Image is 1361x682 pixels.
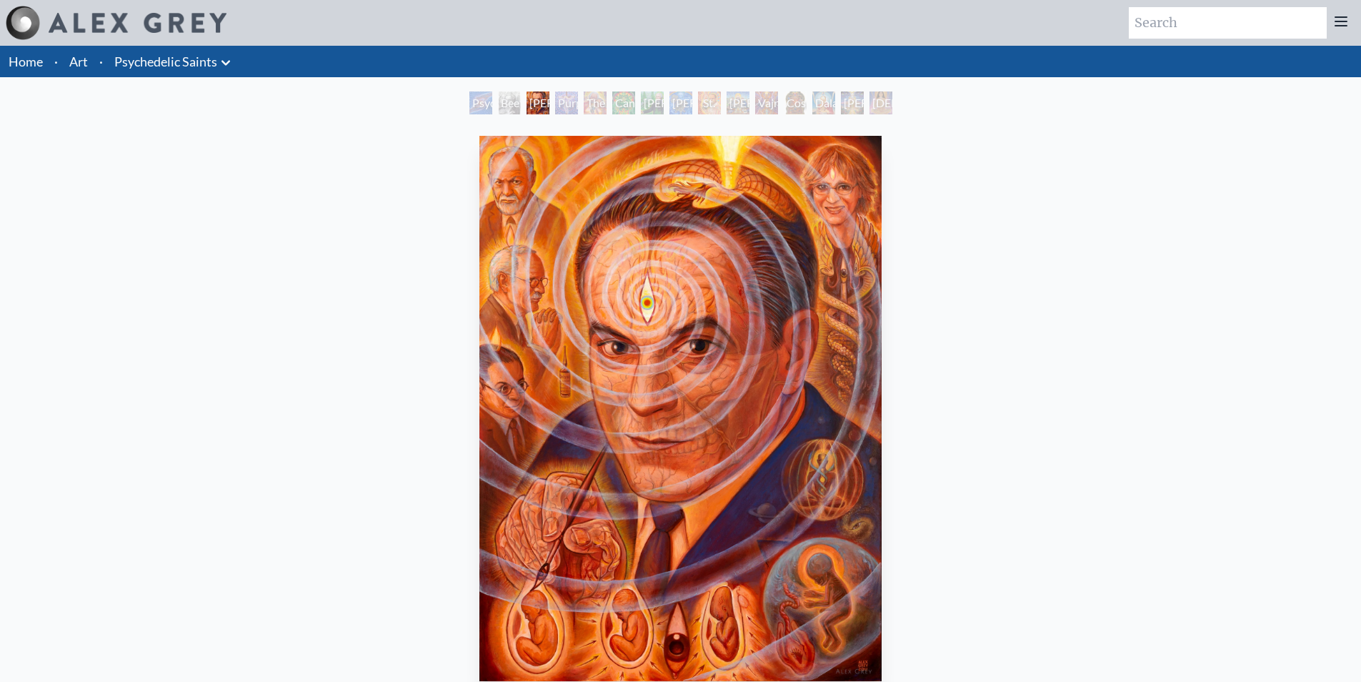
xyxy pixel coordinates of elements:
[612,92,635,114] div: Cannabacchus
[698,92,721,114] div: St. [PERSON_NAME] & The LSD Revelation Revolution
[641,92,664,114] div: [PERSON_NAME][US_STATE] - Hemp Farmer
[49,46,64,77] li: ·
[498,92,521,114] div: Beethoven
[784,92,807,114] div: Cosmic [DEMOGRAPHIC_DATA]
[94,46,109,77] li: ·
[755,92,778,114] div: Vajra Guru
[9,54,43,69] a: Home
[114,51,217,71] a: Psychedelic Saints
[812,92,835,114] div: Dalai Lama
[69,51,88,71] a: Art
[869,92,892,114] div: [DEMOGRAPHIC_DATA]
[584,92,607,114] div: The Shulgins and their Alchemical Angels
[479,136,881,681] img: Stanislav-Grof-M.D.,-Cartographer-of-Consciousness-2011-Alex-Grey-watermarked.jpg
[555,92,578,114] div: Purple [DEMOGRAPHIC_DATA]
[841,92,864,114] div: [PERSON_NAME]
[469,92,492,114] div: Psychedelic Healing
[727,92,749,114] div: [PERSON_NAME]
[1129,7,1327,39] input: Search
[527,92,549,114] div: [PERSON_NAME] M.D., Cartographer of Consciousness
[669,92,692,114] div: [PERSON_NAME] & the New Eleusis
